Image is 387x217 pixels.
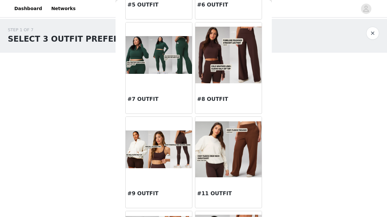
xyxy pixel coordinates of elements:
img: #11 OUTFIT [195,121,262,178]
a: Networks [47,1,79,16]
h1: SELECT 3 OUTFIT PREFERENCES [8,33,148,45]
h3: #5 OUTFIT [128,1,190,9]
h3: #9 OUTFIT [128,190,190,197]
h3: #11 OUTFIT [197,190,260,197]
h3: #6 OUTFIT [197,1,260,9]
img: #8 OUTFIT [195,27,262,83]
h3: #8 OUTFIT [197,95,260,103]
a: Dashboard [10,1,46,16]
div: STEP 1 OF 7 [8,27,148,33]
img: #7 OUTFIT [126,36,192,74]
h3: #7 OUTFIT [128,95,190,103]
img: #9 OUTFIT [126,130,192,168]
div: avatar [363,4,369,14]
